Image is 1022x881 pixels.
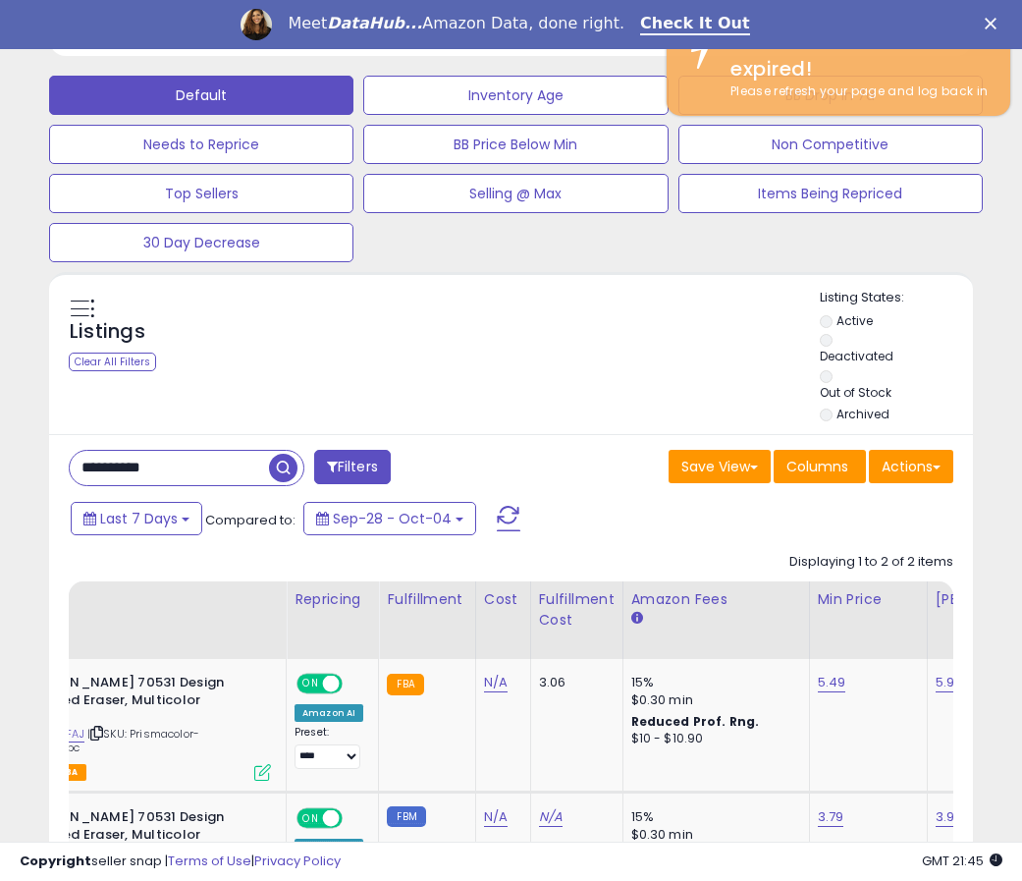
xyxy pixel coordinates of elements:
span: FBA [53,764,86,781]
button: Selling @ Max [363,174,668,213]
button: Filters [314,450,391,484]
b: [PERSON_NAME] 70531 Design Kneaded Eraser, Multicolor [21,674,259,715]
span: ON [298,675,323,691]
p: Listing States: [820,289,973,307]
img: Profile image for Georgie [241,9,272,40]
div: Preset: [295,726,363,770]
button: 30 Day Decrease [49,223,353,262]
button: Last 7 Days [71,502,202,535]
span: OFF [340,809,371,826]
button: Inventory Age [363,76,668,115]
a: Check It Out [640,14,750,35]
label: Active [836,312,873,329]
button: Save View [669,450,771,483]
a: Privacy Policy [254,852,341,870]
a: N/A [484,807,508,827]
a: 3.79 [818,807,844,827]
div: 3.06 [539,674,608,691]
label: Out of Stock [820,384,891,401]
div: Close [985,18,1004,29]
span: ON [298,809,323,826]
strong: Copyright [20,852,91,870]
button: Columns [774,450,866,483]
button: Needs to Reprice [49,125,353,164]
span: OFF [340,675,371,691]
button: Sep-28 - Oct-04 [303,502,476,535]
h5: Listings [70,318,145,346]
div: Your session has expired! [716,27,995,83]
div: Fulfillment Cost [539,589,615,631]
div: Amazon Fees [631,589,801,610]
div: Cost [484,589,522,610]
b: Reduced Prof. Rng. [631,713,760,730]
a: 5.49 [818,673,846,692]
div: Min Price [818,589,919,610]
button: BB Price Below Min [363,125,668,164]
div: 15% [631,674,794,691]
div: $0.30 min [631,691,794,709]
div: 15% [631,808,794,826]
div: Repricing [295,589,370,610]
label: Archived [836,406,889,422]
div: Amazon AI [295,704,363,722]
div: Fulfillment [387,589,466,610]
i: DataHub... [327,14,422,32]
button: Actions [869,450,953,483]
small: FBM [387,806,425,827]
small: FBA [387,674,423,695]
a: N/A [539,807,563,827]
div: seller snap | | [20,853,341,871]
button: Items Being Repriced [678,174,983,213]
label: Deactivated [820,348,893,364]
button: Non Competitive [678,125,983,164]
a: Terms of Use [168,852,251,870]
div: $10 - $10.90 [631,731,794,747]
small: Amazon Fees. [631,610,643,628]
b: [PERSON_NAME] 70531 Design Kneaded Eraser, Multicolor [21,808,259,850]
span: Sep-28 - Oct-04 [333,509,452,528]
div: Please refresh your page and log back in [716,83,995,101]
a: N/A [484,673,508,692]
a: 3.99 [936,807,963,827]
div: Displaying 1 to 2 of 2 items [789,553,953,572]
div: Meet Amazon Data, done right. [288,14,624,33]
span: 2025-10-14 21:45 GMT [922,852,1002,870]
span: Compared to: [205,511,296,529]
span: Columns [786,457,848,476]
span: Last 7 Days [100,509,178,528]
button: Default [49,76,353,115]
div: Clear All Filters [69,353,156,371]
button: Top Sellers [49,174,353,213]
a: 5.99 [936,673,963,692]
